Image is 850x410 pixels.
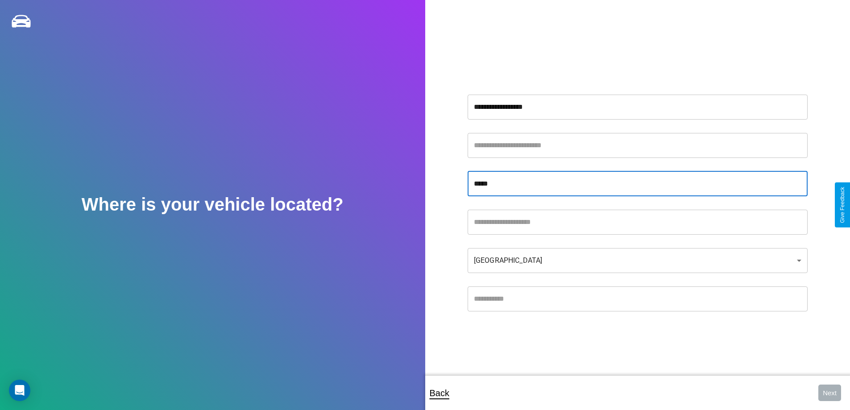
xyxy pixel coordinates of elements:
button: Next [818,385,841,401]
div: [GEOGRAPHIC_DATA] [468,248,808,273]
h2: Where is your vehicle located? [82,195,344,215]
div: Give Feedback [839,187,846,223]
div: Open Intercom Messenger [9,380,30,401]
p: Back [430,385,449,401]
